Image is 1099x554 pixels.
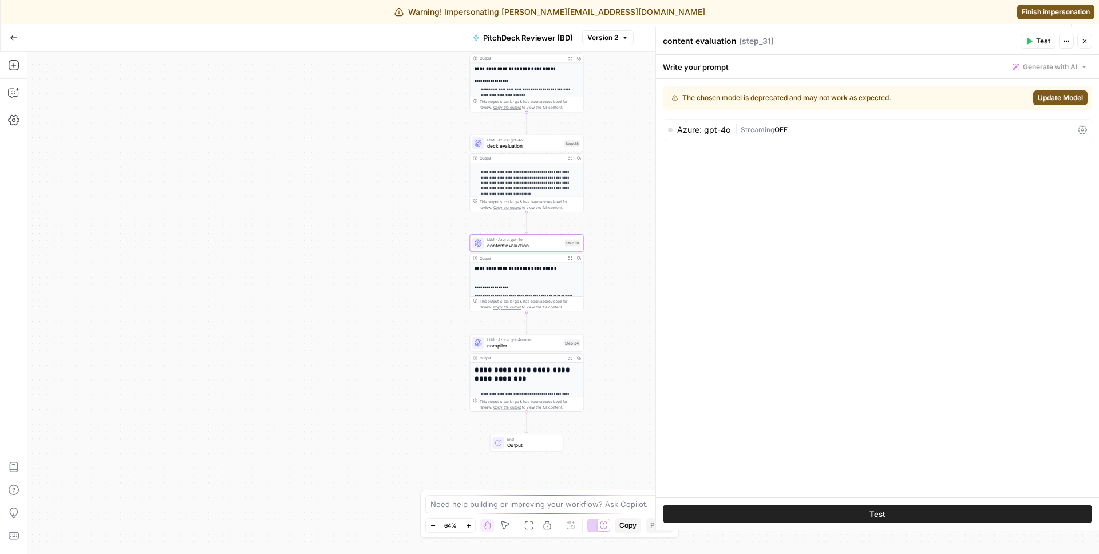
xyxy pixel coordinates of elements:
[493,105,521,110] span: Copy the output
[663,505,1092,523] button: Test
[483,32,573,43] span: PitchDeck Reviewer (BD)
[480,355,563,361] div: Output
[487,242,562,250] span: content evaluation
[480,199,580,211] div: This output is too large & has been abbreviated for review. to view the full content.
[525,112,528,133] g: Edge from step_21 to step_28
[1036,36,1050,46] span: Test
[677,126,730,134] div: Azure: gpt-4o
[487,137,562,143] span: LLM · Azure: gpt-4o
[480,155,563,161] div: Output
[582,30,634,45] button: Version 2
[394,6,705,18] div: Warning! Impersonating [PERSON_NAME][EMAIL_ADDRESS][DOMAIN_NAME]
[525,212,528,234] g: Edge from step_28 to step_31
[869,508,885,520] span: Test
[487,237,562,243] span: LLM · Azure: gpt-4o
[487,142,562,149] span: deck evaluation
[564,140,580,147] div: Step 28
[480,398,580,410] div: This output is too large & has been abbreviated for review. to view the full content.
[487,337,561,342] span: LLM · Azure: gpt-4o-mini
[1021,34,1055,49] button: Test
[587,33,618,43] span: Version 2
[466,29,580,47] button: PitchDeck Reviewer (BD)
[525,312,528,333] g: Edge from step_31 to step_34
[741,125,774,134] span: Streaming
[1038,93,1083,103] span: Update Model
[487,342,561,349] span: compiler
[493,305,521,310] span: Copy the output
[646,518,674,533] button: Paste
[480,255,563,261] div: Output
[507,442,557,449] span: Output
[739,35,774,47] span: ( step_31 )
[480,98,580,110] div: This output is too large & has been abbreviated for review. to view the full content.
[774,125,788,134] span: OFF
[656,55,1099,78] div: Write your prompt
[564,339,580,346] div: Step 34
[507,437,557,442] span: End
[444,521,457,530] span: 64%
[525,412,528,433] g: Edge from step_34 to end
[619,520,637,531] span: Copy
[735,123,741,134] span: |
[615,518,641,533] button: Copy
[470,434,584,452] div: EndOutput
[663,35,1017,47] div: content evaluation
[1033,90,1088,105] button: Update Model
[1023,62,1077,72] span: Generate with AI
[1017,5,1094,19] a: Finish impersonation
[1008,60,1092,74] button: Generate with AI
[672,93,960,103] div: The chosen model is deprecated and may not work as expected.
[493,405,521,410] span: Copy the output
[565,240,580,247] div: Step 31
[480,299,580,311] div: This output is too large & has been abbreviated for review. to view the full content.
[1022,7,1090,17] span: Finish impersonation
[493,205,521,210] span: Copy the output
[480,56,563,61] div: Output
